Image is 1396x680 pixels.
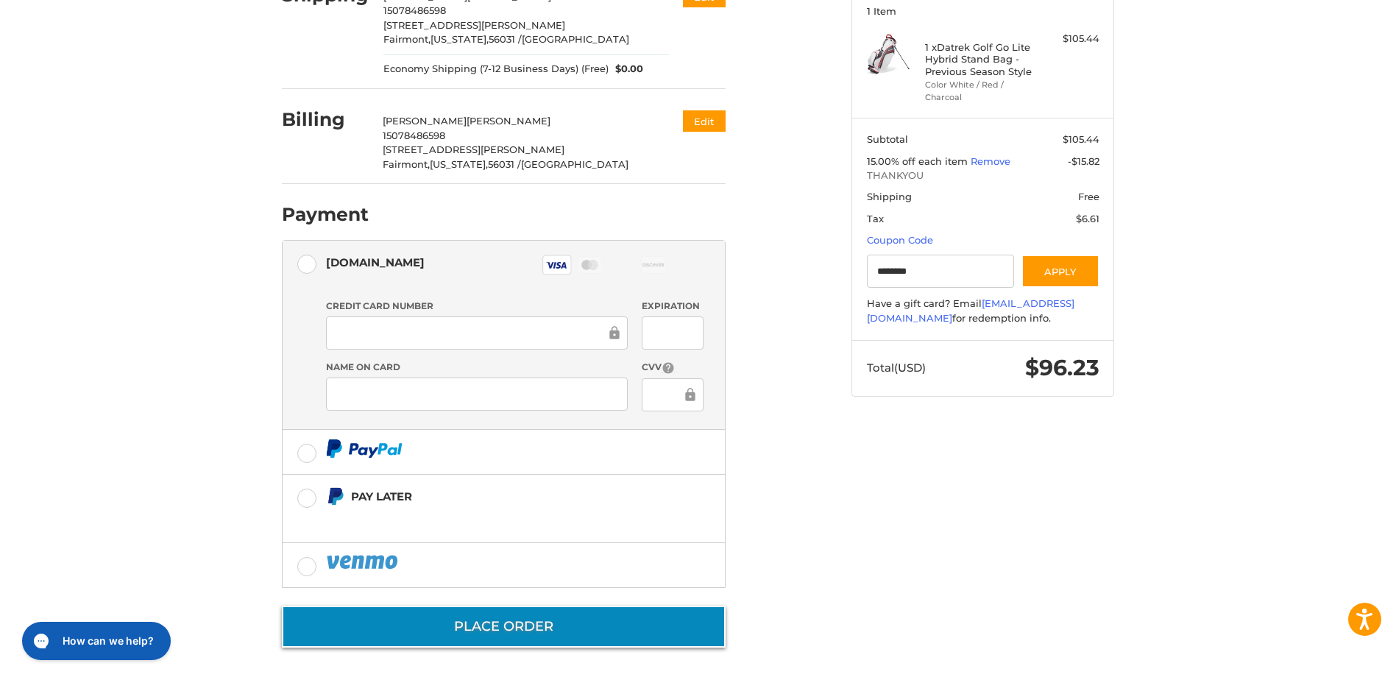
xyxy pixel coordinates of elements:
[326,361,628,374] label: Name on Card
[383,144,564,155] span: [STREET_ADDRESS][PERSON_NAME]
[867,297,1074,324] a: [EMAIL_ADDRESS][DOMAIN_NAME]
[326,439,403,458] img: PayPal icon
[1078,191,1099,202] span: Free
[609,62,644,77] span: $0.00
[431,33,489,45] span: [US_STATE],
[642,361,703,375] label: CVV
[867,361,926,375] span: Total (USD)
[925,79,1038,103] li: Color White / Red / Charcoal
[1041,32,1099,46] div: $105.44
[971,155,1010,167] a: Remove
[867,213,884,224] span: Tax
[489,33,522,45] span: 56031 /
[867,155,971,167] span: 15.00% off each item
[326,487,344,506] img: Pay Later icon
[467,115,550,127] span: [PERSON_NAME]
[867,297,1099,325] div: Have a gift card? Email for redemption info.
[522,33,629,45] span: [GEOGRAPHIC_DATA]
[383,33,431,45] span: Fairmont,
[1076,213,1099,224] span: $6.61
[383,4,446,16] span: 15078486598
[683,110,726,132] button: Edit
[867,133,908,145] span: Subtotal
[1063,133,1099,145] span: $105.44
[326,511,634,525] iframe: PayPal Message 3
[867,169,1099,183] span: THANKYOU
[383,19,565,31] span: [STREET_ADDRESS][PERSON_NAME]
[1021,255,1099,288] button: Apply
[282,606,726,648] button: Place Order
[642,300,703,313] label: Expiration
[326,300,628,313] label: Credit Card Number
[521,158,628,170] span: [GEOGRAPHIC_DATA]
[430,158,488,170] span: [US_STATE],
[1025,354,1099,381] span: $96.23
[867,191,912,202] span: Shipping
[383,158,430,170] span: Fairmont,
[925,41,1038,77] h4: 1 x Datrek Golf Go Lite Hybrid Stand Bag - Previous Season Style
[383,62,609,77] span: Economy Shipping (7-12 Business Days) (Free)
[15,617,175,665] iframe: Gorgias live chat messenger
[351,484,633,509] div: Pay Later
[867,5,1099,17] h3: 1 Item
[383,130,445,141] span: 15078486598
[1068,155,1099,167] span: -$15.82
[867,255,1015,288] input: Gift Certificate or Coupon Code
[867,234,933,246] a: Coupon Code
[282,203,369,226] h2: Payment
[326,553,401,571] img: PayPal icon
[383,115,467,127] span: [PERSON_NAME]
[488,158,521,170] span: 56031 /
[326,250,425,275] div: [DOMAIN_NAME]
[282,108,368,131] h2: Billing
